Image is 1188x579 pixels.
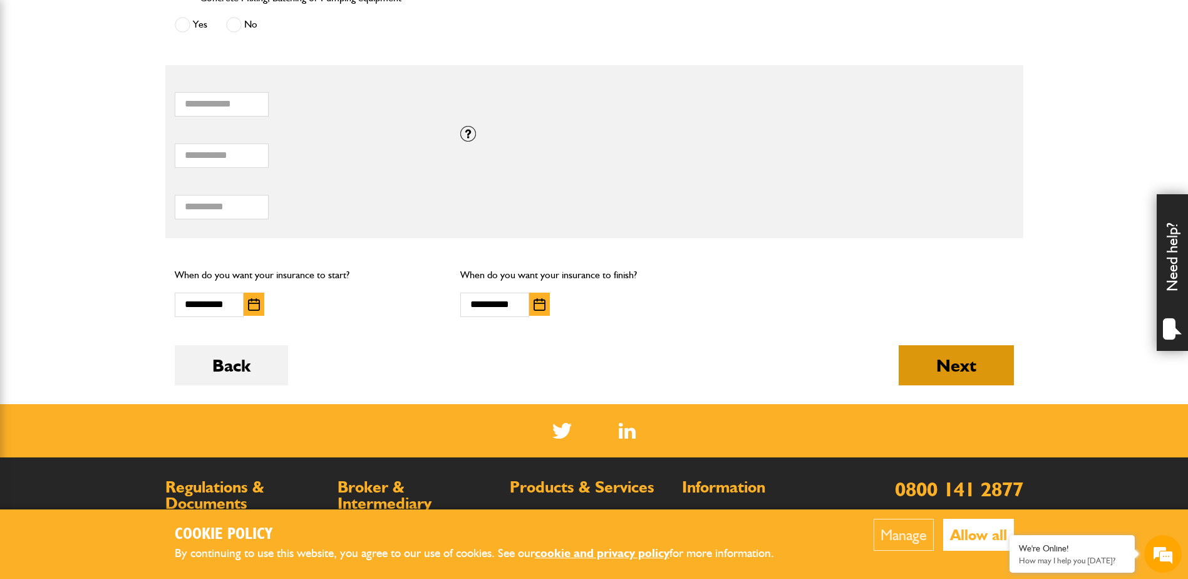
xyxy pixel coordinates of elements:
div: Need help? [1157,194,1188,351]
button: Allow all [943,519,1014,551]
img: Twitter [552,423,572,439]
div: We're Online! [1019,543,1125,554]
button: Next [899,345,1014,385]
p: When do you want your insurance to finish? [460,267,728,283]
input: Enter your phone number [16,190,229,217]
h2: Broker & Intermediary [338,479,497,511]
button: Manage [874,519,934,551]
button: Back [175,345,288,385]
label: No [226,17,257,33]
a: 0800 141 2877 [895,477,1023,501]
div: Minimize live chat window [205,6,235,36]
div: Chat with us now [65,70,210,86]
p: How may I help you today? [1019,556,1125,565]
textarea: Type your message and hit 'Enter' [16,227,229,375]
a: cookie and privacy policy [535,546,669,560]
h2: Information [682,479,842,496]
h2: Cookie Policy [175,525,795,545]
em: Start Chat [170,386,227,403]
img: d_20077148190_company_1631870298795_20077148190 [21,70,53,87]
input: Enter your email address [16,153,229,180]
img: Choose date [248,298,260,311]
h2: Regulations & Documents [165,479,325,511]
input: Enter your last name [16,116,229,143]
p: By continuing to use this website, you agree to our use of cookies. See our for more information. [175,544,795,563]
img: Linked In [619,423,636,439]
a: LinkedIn [619,423,636,439]
label: Yes [175,17,207,33]
img: Choose date [534,298,545,311]
p: When do you want your insurance to start? [175,267,442,283]
h2: Products & Services [510,479,669,496]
